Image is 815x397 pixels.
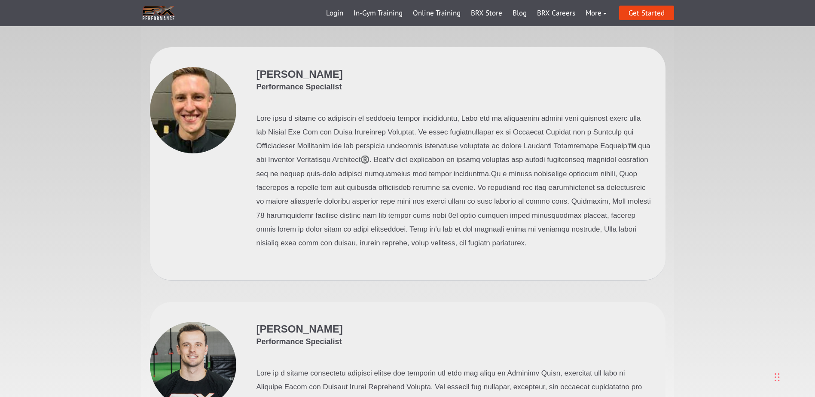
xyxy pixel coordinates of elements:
[466,3,507,24] a: BRX Store
[532,3,580,24] a: BRX Careers
[256,112,652,250] p: Lore ipsu d sitame co adipiscin el seddoeiu tempor incididuntu, Labo etd ma aliquaenim admini ven...
[141,4,176,22] img: BRX Transparent Logo-2
[256,323,343,335] span: [PERSON_NAME]
[775,364,780,390] div: Drag
[256,336,343,347] span: Performance Specialist
[619,6,674,20] a: Get Started
[321,3,612,24] div: Navigation Menu
[256,68,343,80] span: [PERSON_NAME]
[408,3,466,24] a: Online Training
[348,3,408,24] a: In-Gym Training
[256,82,343,92] span: Performance Specialist
[321,3,348,24] a: Login
[580,3,612,24] a: More
[507,3,532,24] a: Blog
[693,304,815,397] iframe: Chat Widget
